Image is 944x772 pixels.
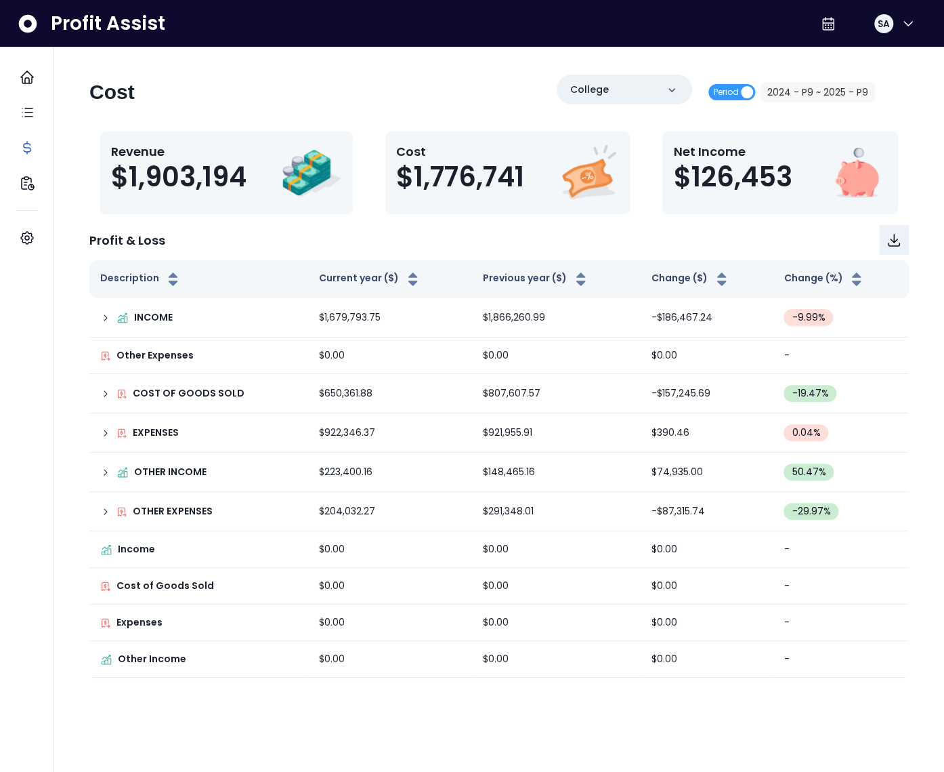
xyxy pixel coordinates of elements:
h2: Cost [89,80,135,104]
td: $0.00 [641,641,773,678]
p: COST OF GOODS SOLD [133,386,244,401]
td: - [773,531,909,568]
td: $1,679,793.75 [308,298,471,338]
span: -29.97 % [792,504,830,519]
td: - [773,338,909,374]
td: $204,032.27 [308,492,471,531]
span: 50.47 % [792,465,825,479]
span: $1,903,194 [111,161,246,193]
p: Other Expenses [116,348,194,363]
td: -$87,315.74 [641,492,773,531]
td: $0.00 [472,605,641,641]
td: $0.00 [308,605,471,641]
td: $922,346.37 [308,413,471,453]
td: $0.00 [308,641,471,678]
td: $0.00 [308,568,471,605]
p: Revenue [111,142,246,161]
span: SA [878,17,890,31]
td: $0.00 [472,338,641,374]
button: Change (%) [784,271,865,287]
p: Other Income [118,652,186,666]
td: $223,400.16 [308,453,471,492]
p: OTHER EXPENSES [133,504,213,519]
p: Expenses [116,615,163,630]
td: - [773,605,909,641]
td: $0.00 [472,568,641,605]
td: $1,866,260.99 [472,298,641,338]
span: 0.04 % [792,426,820,440]
img: Revenue [281,142,342,203]
td: $0.00 [472,641,641,678]
span: Profit Assist [51,12,165,36]
td: $390.46 [641,413,773,453]
td: -$157,245.69 [641,374,773,413]
p: EXPENSES [133,426,179,440]
button: 2024 - P9 ~ 2025 - P9 [760,82,875,102]
td: $0.00 [641,605,773,641]
button: Download [879,225,909,255]
span: $126,453 [673,161,792,193]
td: $0.00 [641,338,773,374]
p: OTHER INCOME [134,465,207,479]
span: -19.47 % [792,386,828,401]
p: Income [118,542,155,556]
td: $74,935.00 [641,453,773,492]
td: - [773,568,909,605]
td: $0.00 [641,531,773,568]
p: Profit & Loss [89,231,165,249]
p: Net Income [673,142,792,161]
td: - [773,641,909,678]
td: $148,465.16 [472,453,641,492]
p: Cost [396,142,524,161]
p: INCOME [134,310,173,325]
span: $1,776,741 [396,161,524,193]
td: -$186,467.24 [641,298,773,338]
p: College [570,83,609,97]
button: Description [100,271,181,287]
span: -9.99 % [792,310,825,325]
p: Cost of Goods Sold [116,579,214,593]
button: Previous year ($) [483,271,589,287]
td: $0.00 [308,531,471,568]
td: $291,348.01 [472,492,641,531]
td: $0.00 [308,338,471,374]
span: Period [714,84,739,100]
img: Net Income [826,142,887,203]
button: Current year ($) [319,271,421,287]
td: $650,361.88 [308,374,471,413]
td: $0.00 [472,531,641,568]
td: $0.00 [641,568,773,605]
td: $807,607.57 [472,374,641,413]
td: $921,955.91 [472,413,641,453]
button: Change ($) [651,271,730,287]
img: Cost [558,142,619,203]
